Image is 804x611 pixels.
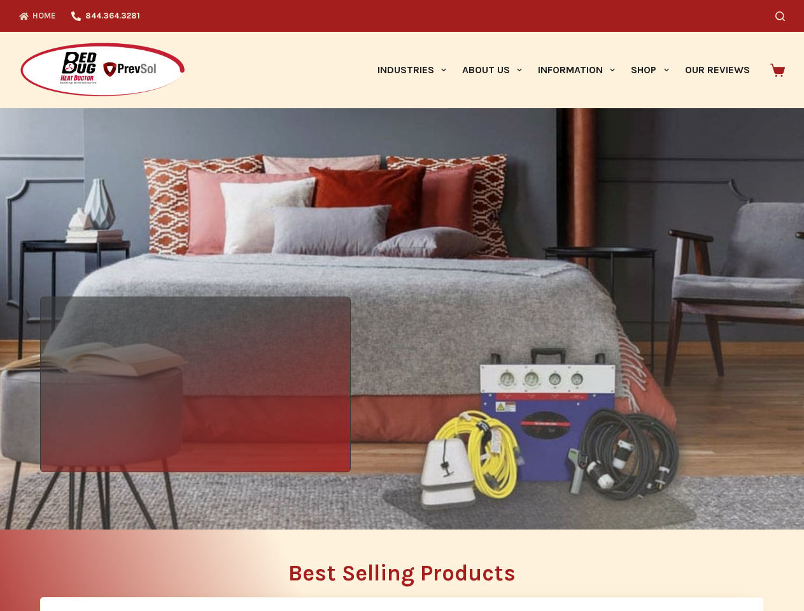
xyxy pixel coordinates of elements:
[454,32,530,108] a: About Us
[369,32,454,108] a: Industries
[530,32,623,108] a: Information
[677,32,758,108] a: Our Reviews
[775,11,785,21] button: Search
[19,42,186,99] img: Prevsol/Bed Bug Heat Doctor
[623,32,677,108] a: Shop
[369,32,758,108] nav: Primary
[40,562,764,584] h2: Best Selling Products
